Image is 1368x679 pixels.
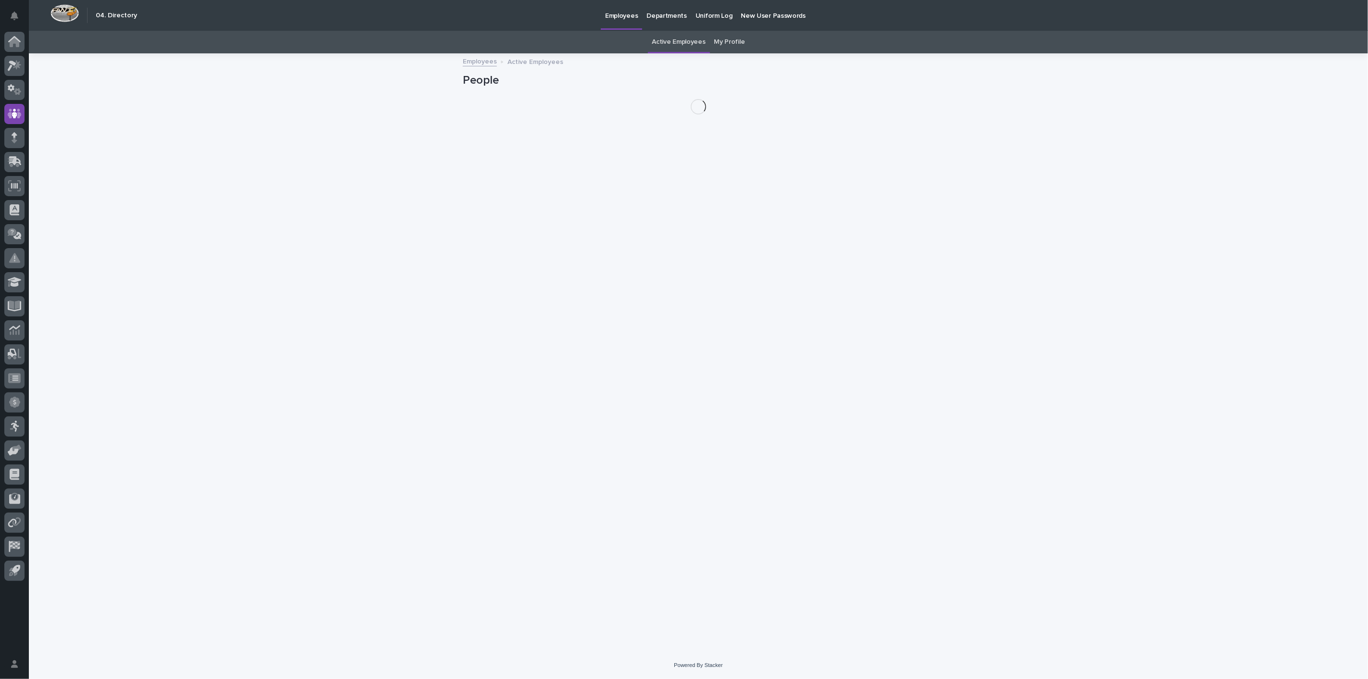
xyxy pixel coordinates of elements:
a: Employees [463,55,497,66]
p: Active Employees [507,56,563,66]
div: Notifications [12,12,25,27]
button: Notifications [4,6,25,26]
a: My Profile [714,31,745,53]
a: Active Employees [652,31,706,53]
img: Workspace Logo [51,4,79,22]
h1: People [463,74,934,88]
a: Powered By Stacker [674,662,722,668]
h2: 04. Directory [96,12,137,20]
